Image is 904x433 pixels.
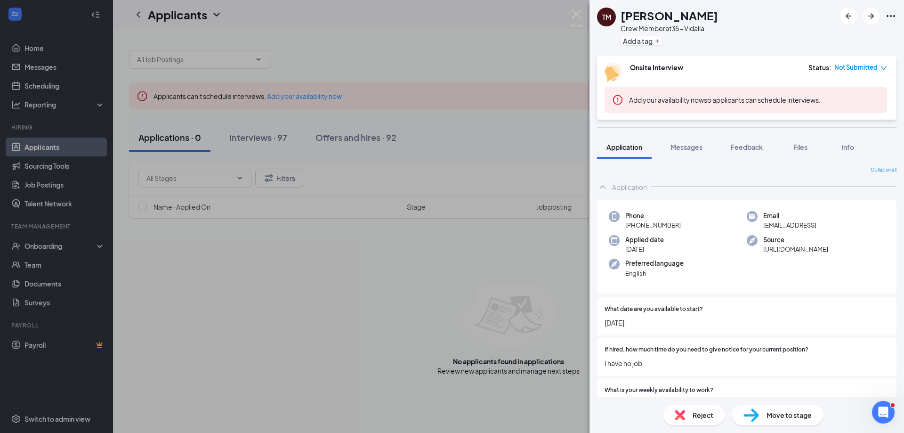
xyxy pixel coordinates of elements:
[606,143,642,151] span: Application
[602,12,611,22] div: TM
[872,401,895,424] iframe: Intercom live chat
[865,10,877,22] svg: ArrowRight
[621,36,662,46] button: PlusAdd a tag
[629,96,821,104] span: so applicants can schedule interviews.
[843,10,854,22] svg: ArrowLeftNew
[605,386,713,395] span: What is your weekly availability to work?
[597,181,608,193] svg: ChevronUp
[871,166,896,174] span: Collapse all
[840,8,857,25] button: ArrowLeftNew
[625,245,664,254] span: [DATE]
[767,410,812,420] span: Move to stage
[629,95,704,105] button: Add your availability now
[612,182,647,192] div: Application
[654,38,660,44] svg: Plus
[625,235,664,245] span: Applied date
[621,8,718,24] h1: [PERSON_NAME]
[605,345,808,354] span: If hired, how much time do you need to give notice for your current position?
[670,143,702,151] span: Messages
[605,305,703,314] span: What date are you available to start?
[880,65,887,72] span: down
[885,10,896,22] svg: Ellipses
[763,245,828,254] span: [URL][DOMAIN_NAME]
[808,63,831,72] div: Status :
[621,24,718,33] div: Crew Member at 35 - Vidalia
[605,358,889,368] span: I have no job
[625,211,681,221] span: Phone
[612,94,623,106] svg: Error
[863,8,880,25] button: ArrowRight
[763,211,816,221] span: Email
[693,410,713,420] span: Reject
[625,259,684,268] span: Preferred language
[763,221,816,230] span: [EMAIL_ADDRESS]
[605,318,889,328] span: [DATE]
[841,143,854,151] span: Info
[834,63,878,72] span: Not Submitted
[793,143,807,151] span: Files
[731,143,763,151] span: Feedback
[630,63,683,72] b: Onsite Interview
[625,269,684,278] span: English
[625,221,681,230] span: [PHONE_NUMBER]
[763,235,828,245] span: Source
